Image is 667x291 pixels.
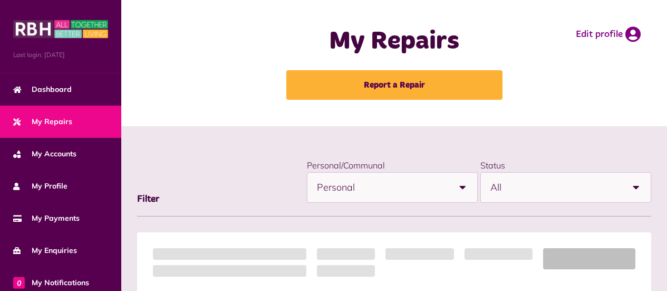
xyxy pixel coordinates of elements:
[13,181,67,192] span: My Profile
[13,148,76,159] span: My Accounts
[13,277,89,288] span: My Notifications
[286,70,502,100] a: Report a Repair
[576,26,641,42] a: Edit profile
[13,277,25,288] span: 0
[13,245,77,256] span: My Enquiries
[13,18,108,40] img: MyRBH
[13,116,72,127] span: My Repairs
[13,50,108,60] span: Last login: [DATE]
[268,26,520,57] h1: My Repairs
[13,213,80,224] span: My Payments
[13,84,72,95] span: Dashboard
